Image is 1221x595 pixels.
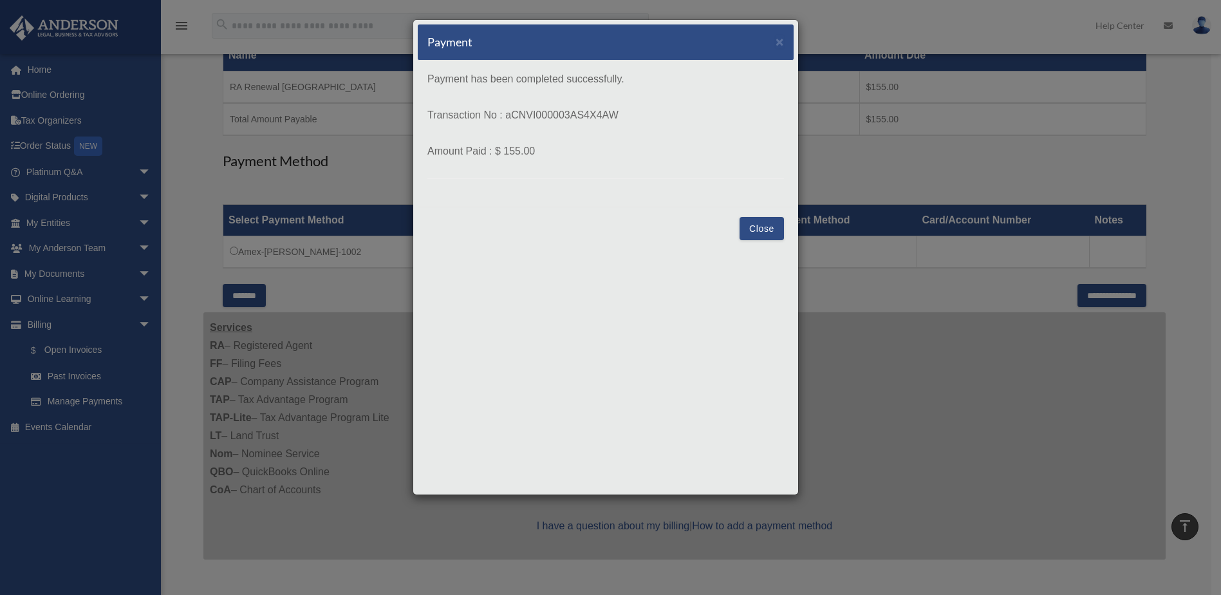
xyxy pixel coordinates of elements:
[740,217,784,240] button: Close
[427,106,784,124] p: Transaction No : aCNVI000003AS4X4AW
[776,35,784,48] button: Close
[427,142,784,160] p: Amount Paid : $ 155.00
[427,70,784,88] p: Payment has been completed successfully.
[427,34,472,50] h5: Payment
[776,34,784,49] span: ×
